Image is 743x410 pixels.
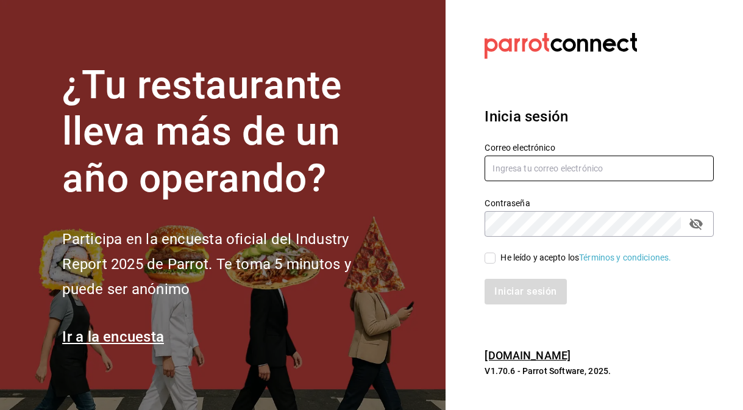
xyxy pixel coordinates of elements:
label: Correo electrónico [485,143,714,151]
a: Términos y condiciones. [579,253,671,262]
p: V1.70.6 - Parrot Software, 2025. [485,365,714,377]
button: passwordField [686,214,706,234]
a: [DOMAIN_NAME] [485,349,571,362]
a: Ir a la encuesta [62,328,164,345]
label: Contraseña [485,198,714,207]
h3: Inicia sesión [485,106,714,128]
div: He leído y acepto los [500,251,671,264]
input: Ingresa tu correo electrónico [485,156,714,181]
h2: Participa en la encuesta oficial del Industry Report 2025 de Parrot. Te toma 5 minutos y puede se... [62,227,391,301]
h1: ¿Tu restaurante lleva más de un año operando? [62,62,391,203]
